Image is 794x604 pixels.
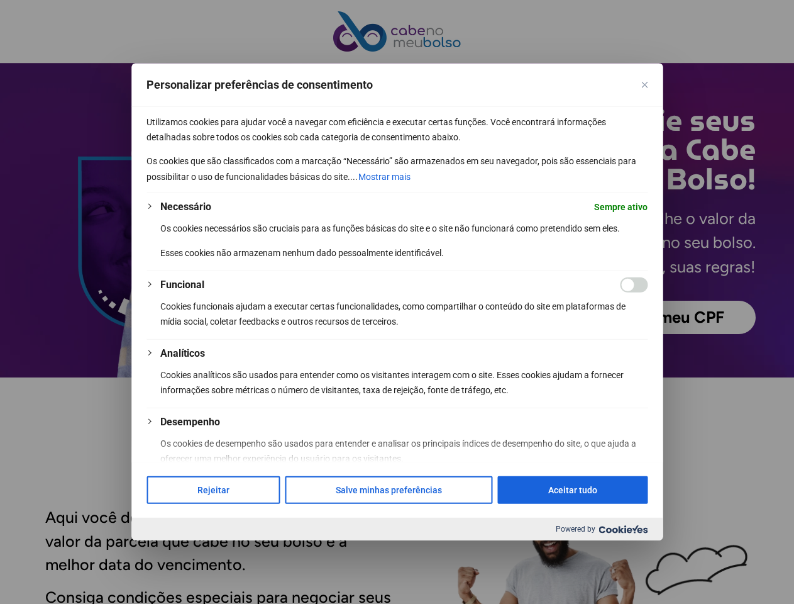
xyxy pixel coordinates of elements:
[146,77,373,92] span: Personalizar preferências de consentimento
[146,476,280,504] button: Rejeitar
[160,415,220,430] button: Desempenho
[160,299,648,329] p: Cookies funcionais ajudam a executar certas funcionalidades, como compartilhar o conteúdo do site...
[160,436,648,466] p: Os cookies de desempenho são usados para entender e analisar os principais índices de desempenho ...
[160,221,648,236] p: Os cookies necessários são cruciais para as funções básicas do site e o site não funcionará como ...
[160,245,648,260] p: Esses cookies não armazenam nenhum dado pessoalmente identificável.
[160,277,204,293] button: Funcional
[358,169,411,185] button: Mostrar mais
[160,367,648,398] p: Cookies analíticos são usados para entender como os visitantes interagem com o site. Esses cookie...
[641,82,648,88] button: Fechar
[131,518,663,540] div: Powered by
[594,199,648,215] span: Sempre ativo
[146,154,648,185] p: Os cookies que são classificados com a marcação “Necessário” são armazenados em seu navegador, po...
[146,115,648,145] p: Utilizamos cookies para ajudar você a navegar com eficiência e executar certas funções. Você enco...
[160,346,205,361] button: Analíticos
[160,199,211,215] button: Necessário
[598,525,648,534] img: Cookieyes logo
[497,476,648,504] button: Aceitar tudo
[620,277,648,293] input: Habilitar Funcional
[641,82,648,88] img: Close
[285,476,492,504] button: Salve minhas preferências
